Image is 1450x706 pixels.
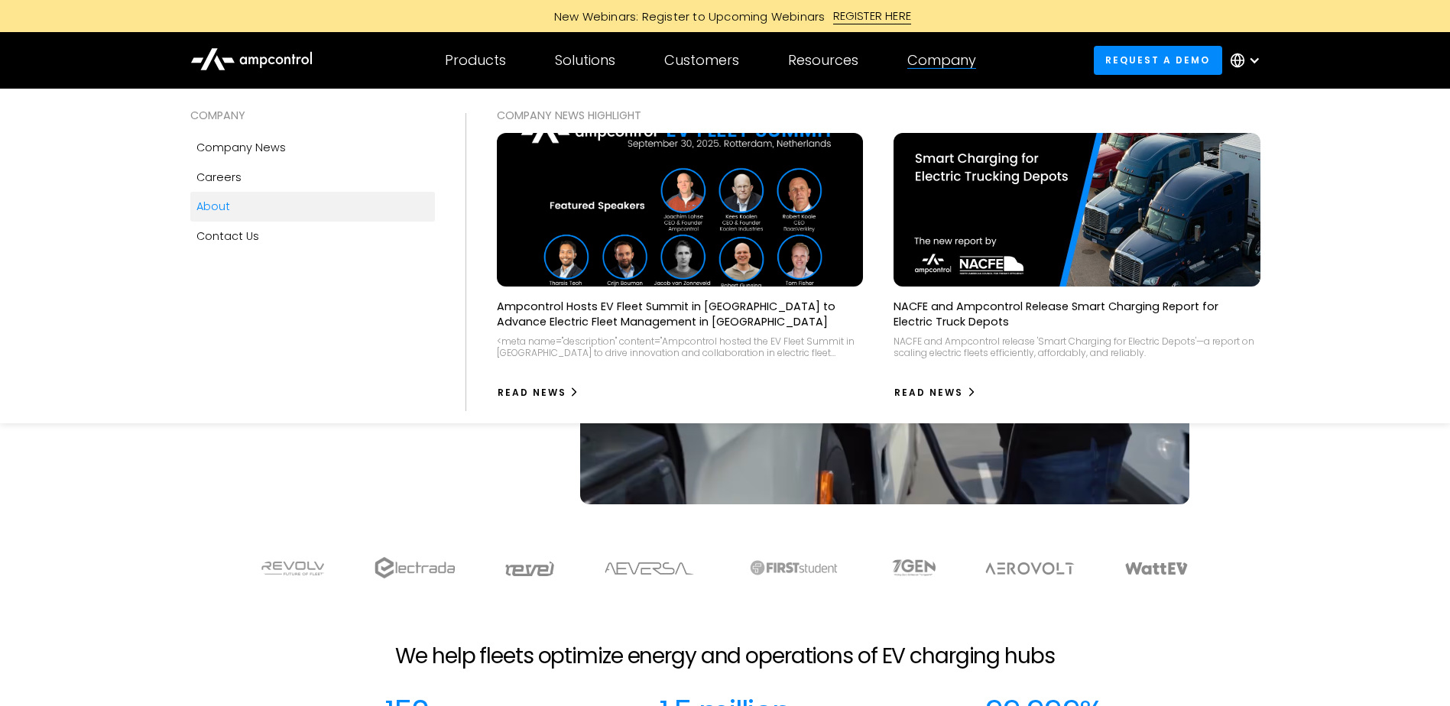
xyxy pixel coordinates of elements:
[555,52,615,69] div: Solutions
[539,8,833,24] div: New Webinars: Register to Upcoming Webinars
[196,139,286,156] div: Company news
[1094,46,1222,74] a: Request a demo
[1124,562,1189,575] img: WattEV logo
[788,52,858,69] div: Resources
[894,381,977,405] a: Read News
[985,562,1075,575] img: Aerovolt Logo
[375,557,455,578] img: electrada logo
[445,52,506,69] div: Products
[196,198,230,215] div: About
[395,643,1054,669] h2: We help fleets optimize energy and operations of EV charging hubs
[894,335,1260,359] div: NACFE and Ampcontrol release 'Smart Charging for Electric Depots'—a report on scaling electric fl...
[196,228,259,245] div: Contact Us
[664,52,739,69] div: Customers
[907,52,976,69] div: Company
[894,386,963,400] div: Read News
[497,299,864,329] p: Ampcontrol Hosts EV Fleet Summit in [GEOGRAPHIC_DATA] to Advance Electric Fleet Management in [GE...
[894,299,1260,329] p: NACFE and Ampcontrol Release Smart Charging Report for Electric Truck Depots
[190,163,435,192] a: Careers
[497,381,580,405] a: Read News
[497,107,1260,124] div: COMPANY NEWS Highlight
[498,386,566,400] div: Read News
[190,133,435,162] a: Company news
[833,8,912,24] div: REGISTER HERE
[196,169,242,186] div: Careers
[381,8,1069,24] a: New Webinars: Register to Upcoming WebinarsREGISTER HERE
[190,192,435,221] a: About
[190,222,435,251] a: Contact Us
[497,335,864,359] div: <meta name="description" content="Ampcontrol hosted the EV Fleet Summit in [GEOGRAPHIC_DATA] to d...
[190,107,435,124] div: COMPANY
